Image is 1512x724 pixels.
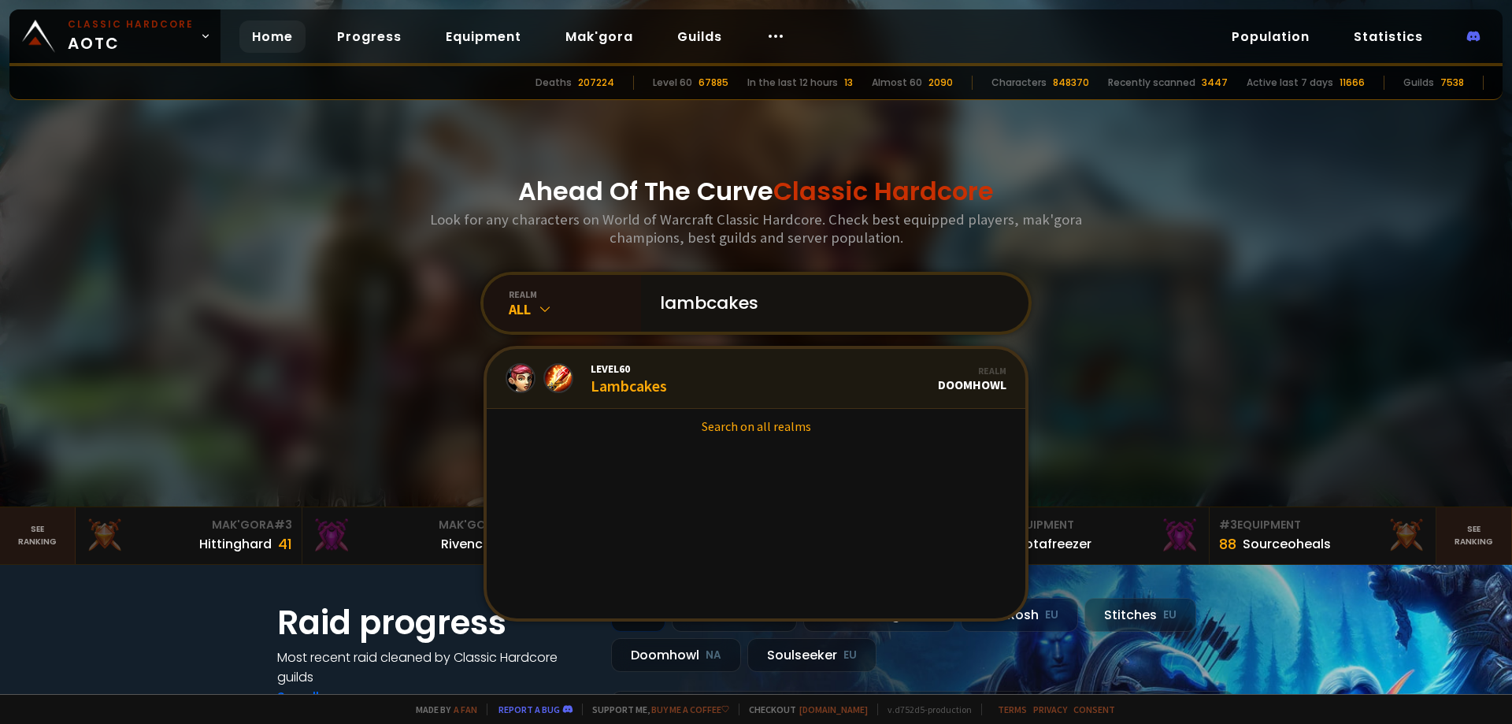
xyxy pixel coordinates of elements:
[706,648,721,663] small: NA
[739,704,868,715] span: Checkout
[799,704,868,715] a: [DOMAIN_NAME]
[844,76,853,90] div: 13
[843,648,857,663] small: EU
[983,507,1210,564] a: #2Equipment88Notafreezer
[85,517,292,533] div: Mak'Gora
[998,704,1027,715] a: Terms
[277,688,380,706] a: See all progress
[1219,533,1236,555] div: 88
[1163,607,1177,623] small: EU
[406,704,477,715] span: Made by
[535,76,572,90] div: Deaths
[578,76,614,90] div: 207224
[553,20,646,53] a: Mak'gora
[611,638,741,672] div: Doomhowl
[433,20,534,53] a: Equipment
[650,275,1010,332] input: Search a character...
[277,648,592,687] h4: Most recent raid cleaned by Classic Hardcore guilds
[1341,20,1436,53] a: Statistics
[991,76,1047,90] div: Characters
[199,534,272,554] div: Hittinghard
[1219,517,1426,533] div: Equipment
[699,76,728,90] div: 67885
[591,362,667,395] div: Lambcakes
[1403,76,1434,90] div: Guilds
[302,507,529,564] a: Mak'Gora#2Rivench100
[424,210,1088,247] h3: Look for any characters on World of Warcraft Classic Hardcore. Check best equipped players, mak'g...
[1247,76,1333,90] div: Active last 7 days
[747,76,838,90] div: In the last 12 hours
[274,517,292,533] span: # 3
[1053,76,1089,90] div: 848370
[1436,507,1512,564] a: Seeranking
[1073,704,1115,715] a: Consent
[441,534,491,554] div: Rivench
[1219,20,1322,53] a: Population
[591,362,667,376] span: Level 60
[518,173,994,210] h1: Ahead Of The Curve
[877,704,972,715] span: v. d752d5 - production
[653,76,692,90] div: Level 60
[1219,517,1237,533] span: # 3
[1202,76,1228,90] div: 3447
[324,20,414,53] a: Progress
[454,704,477,715] a: a fan
[68,17,194,32] small: Classic Hardcore
[312,517,519,533] div: Mak'Gora
[487,409,1025,444] a: Search on all realms
[1033,704,1067,715] a: Privacy
[1210,507,1436,564] a: #3Equipment88Sourceoheals
[509,300,641,318] div: All
[773,173,994,209] span: Classic Hardcore
[509,288,641,300] div: realm
[992,517,1199,533] div: Equipment
[651,704,729,715] a: Buy me a coffee
[665,20,735,53] a: Guilds
[1084,598,1196,632] div: Stitches
[1243,534,1331,554] div: Sourceoheals
[487,349,1025,409] a: Level60LambcakesRealmDoomhowl
[239,20,306,53] a: Home
[278,533,292,555] div: 41
[938,365,1006,392] div: Doomhowl
[1340,76,1365,90] div: 11666
[928,76,953,90] div: 2090
[9,9,220,63] a: Classic HardcoreAOTC
[1045,607,1058,623] small: EU
[76,507,302,564] a: Mak'Gora#3Hittinghard41
[872,76,922,90] div: Almost 60
[1016,534,1091,554] div: Notafreezer
[938,365,1006,377] div: Realm
[961,598,1078,632] div: Nek'Rosh
[747,638,876,672] div: Soulseeker
[277,598,592,648] h1: Raid progress
[498,704,560,715] a: Report a bug
[1440,76,1464,90] div: 7538
[582,704,729,715] span: Support me,
[68,17,194,55] span: AOTC
[1108,76,1195,90] div: Recently scanned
